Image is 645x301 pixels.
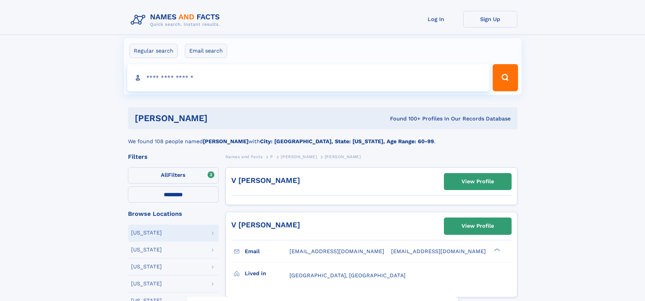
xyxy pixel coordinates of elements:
div: View Profile [461,218,494,234]
div: We found 108 people named with . [128,129,517,146]
span: [GEOGRAPHIC_DATA], [GEOGRAPHIC_DATA] [289,272,406,279]
img: Logo Names and Facts [128,11,225,29]
a: P [270,152,273,161]
div: [US_STATE] [131,230,162,236]
label: Email search [185,44,227,58]
a: View Profile [444,173,511,190]
div: [US_STATE] [131,264,162,269]
div: View Profile [461,174,494,189]
a: View Profile [444,218,511,234]
a: Names and Facts [225,152,263,161]
a: Sign Up [463,11,517,27]
h1: [PERSON_NAME] [135,114,299,123]
div: [US_STATE] [131,281,162,286]
a: V [PERSON_NAME] [231,176,300,185]
a: [PERSON_NAME] [281,152,317,161]
span: [EMAIL_ADDRESS][DOMAIN_NAME] [289,248,384,255]
div: Browse Locations [128,211,219,217]
span: [PERSON_NAME] [281,154,317,159]
h3: Lived in [245,268,289,279]
span: [EMAIL_ADDRESS][DOMAIN_NAME] [391,248,486,255]
label: Regular search [129,44,178,58]
input: search input [127,64,490,91]
label: Filters [128,167,219,184]
div: Filters [128,154,219,160]
div: [US_STATE] [131,247,162,252]
a: Log In [409,11,463,27]
span: P [270,154,273,159]
div: ❯ [492,247,500,252]
div: Found 100+ Profiles In Our Records Database [299,115,511,123]
span: [PERSON_NAME] [325,154,361,159]
span: All [161,172,168,178]
b: City: [GEOGRAPHIC_DATA], State: [US_STATE], Age Range: 60-99 [260,138,434,145]
b: [PERSON_NAME] [203,138,249,145]
h3: Email [245,246,289,257]
a: V [PERSON_NAME] [231,221,300,229]
button: Search Button [493,64,518,91]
